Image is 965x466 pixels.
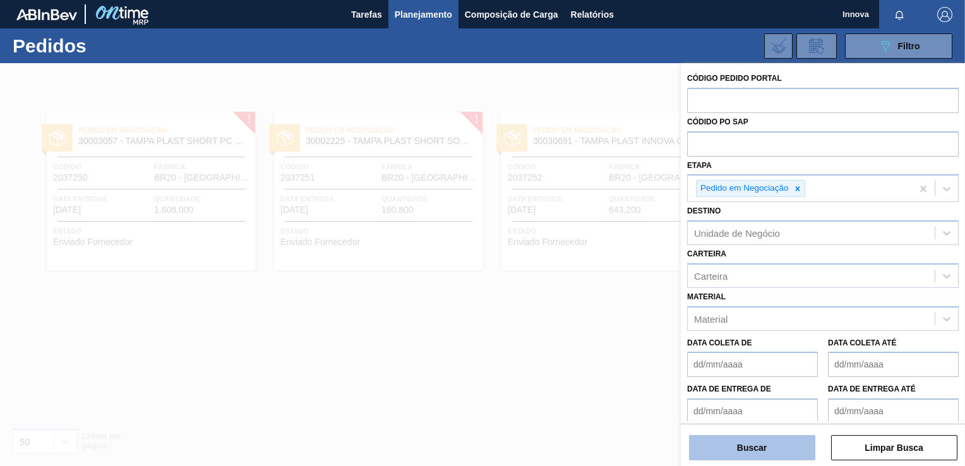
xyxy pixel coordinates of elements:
span: Tarefas [351,7,382,22]
label: Data de Entrega de [687,385,771,393]
button: Filtro [845,33,952,59]
div: Unidade de Negócio [694,228,780,239]
div: Material [694,313,728,324]
h1: Pedidos [13,39,194,53]
label: Data coleta até [828,338,896,347]
label: Data coleta de [687,338,752,347]
label: Destino [687,206,721,215]
div: Importar Negociações dos Pedidos [764,33,793,59]
img: TNhmsLtSVTkK8tSr43FrP2fwEKptu5GPRR3wAAAABJRU5ErkJggg== [16,9,77,20]
label: Código Pedido Portal [687,74,782,83]
span: Planejamento [395,7,452,22]
span: Relatórios [571,7,614,22]
label: Etapa [687,161,712,170]
input: dd/mm/aaaa [687,352,818,377]
label: Carteira [687,249,726,258]
input: dd/mm/aaaa [828,398,959,424]
input: dd/mm/aaaa [828,352,959,377]
div: Carteira [694,270,728,281]
span: Composição de Carga [465,7,558,22]
button: Notificações [879,6,920,23]
label: Códido PO SAP [687,117,748,126]
span: Filtro [898,41,920,51]
img: Logout [937,7,952,22]
div: Solicitação de Revisão de Pedidos [796,33,837,59]
label: Data de Entrega até [828,385,916,393]
input: dd/mm/aaaa [687,398,818,424]
label: Material [687,292,726,301]
div: Pedido em Negociação [697,181,791,196]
